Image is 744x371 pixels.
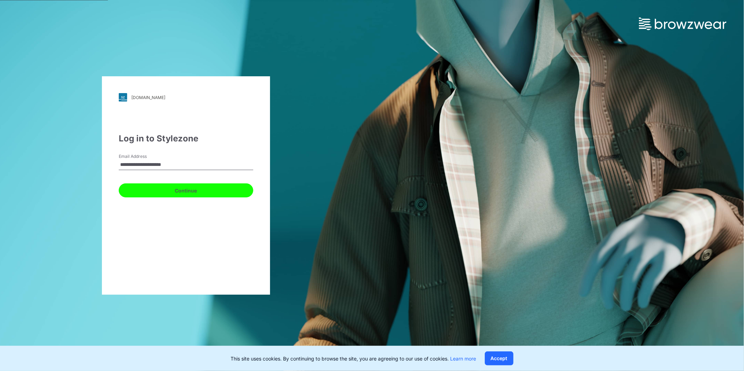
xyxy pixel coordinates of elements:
[119,132,253,145] div: Log in to Stylezone
[485,351,514,365] button: Accept
[119,93,127,101] img: svg+xml;base64,PHN2ZyB3aWR0aD0iMjgiIGhlaWdodD0iMjgiIHZpZXdCb3g9IjAgMCAyOCAyOCIgZmlsbD0ibm9uZSIgeG...
[119,153,168,160] label: Email Address
[119,93,253,101] a: [DOMAIN_NAME]
[119,183,253,197] button: Continue
[231,355,476,362] p: This site uses cookies. By continuing to browse the site, you are agreeing to our use of cookies.
[639,17,726,30] img: browzwear-logo.73288ffb.svg
[450,356,476,362] a: Learn more
[131,95,165,100] div: [DOMAIN_NAME]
